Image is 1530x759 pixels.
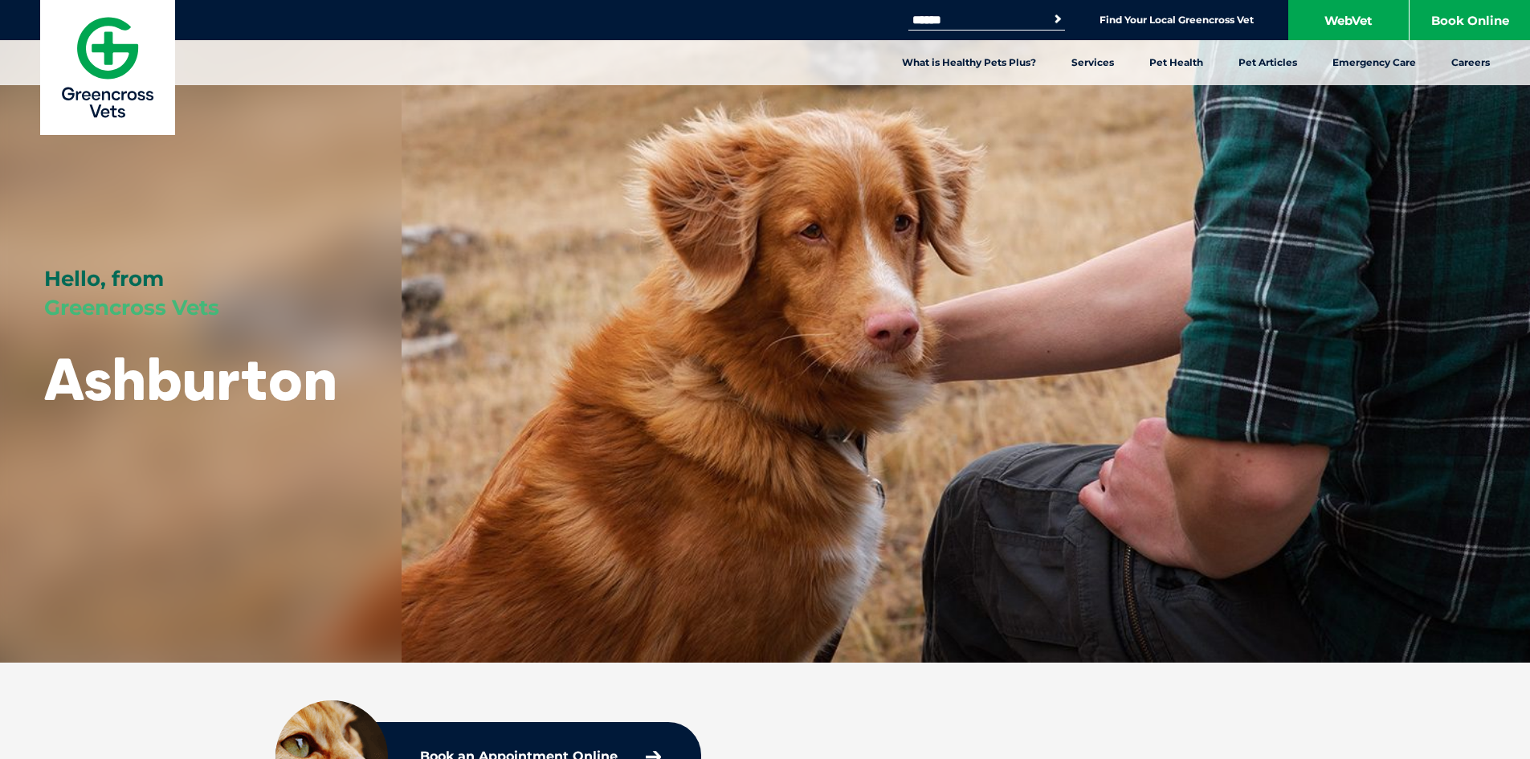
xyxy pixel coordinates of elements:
a: Careers [1434,40,1508,85]
button: Search [1050,11,1066,27]
a: Find Your Local Greencross Vet [1100,14,1254,27]
span: Greencross Vets [44,295,219,320]
span: Hello, from [44,266,164,292]
a: Pet Articles [1221,40,1315,85]
a: Pet Health [1132,40,1221,85]
h1: Ashburton [44,347,337,410]
a: What is Healthy Pets Plus? [884,40,1054,85]
a: Services [1054,40,1132,85]
a: Emergency Care [1315,40,1434,85]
